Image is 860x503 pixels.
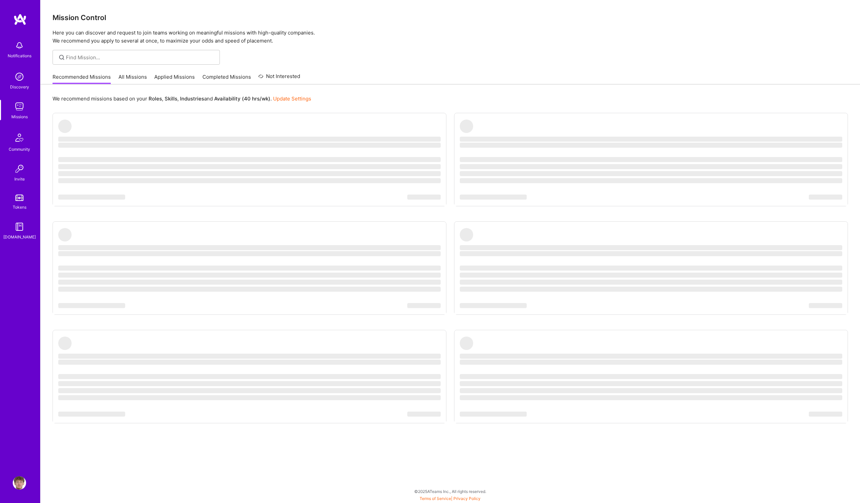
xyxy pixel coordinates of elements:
i: icon SearchGrey [58,54,66,61]
b: Availability (40 hrs/wk) [214,95,270,102]
img: discovery [13,70,26,83]
a: Privacy Policy [453,496,481,501]
div: [DOMAIN_NAME] [3,233,36,240]
a: Terms of Service [420,496,451,501]
div: Missions [11,113,28,120]
b: Industries [180,95,204,102]
div: © 2025 ATeams Inc., All rights reserved. [40,483,860,500]
img: logo [13,13,27,25]
div: Notifications [8,52,31,59]
div: Discovery [10,83,29,90]
div: Community [9,146,30,153]
b: Skills [165,95,177,102]
a: Applied Missions [154,73,195,84]
p: We recommend missions based on your , , and . [53,95,311,102]
img: guide book [13,220,26,233]
a: Completed Missions [202,73,251,84]
img: User Avatar [13,476,26,490]
img: Community [11,130,27,146]
b: Roles [149,95,162,102]
h3: Mission Control [53,13,848,22]
p: Here you can discover and request to join teams working on meaningful missions with high-quality ... [53,29,848,45]
img: teamwork [13,100,26,113]
a: Not Interested [258,72,300,84]
a: User Avatar [11,476,28,490]
div: Tokens [13,204,26,211]
div: Invite [14,175,25,183]
a: All Missions [118,73,147,84]
img: bell [13,39,26,52]
img: tokens [15,195,23,201]
span: | [420,496,481,501]
a: Update Settings [273,95,311,102]
a: Recommended Missions [53,73,111,84]
input: Find Mission... [66,54,215,61]
img: Invite [13,162,26,175]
